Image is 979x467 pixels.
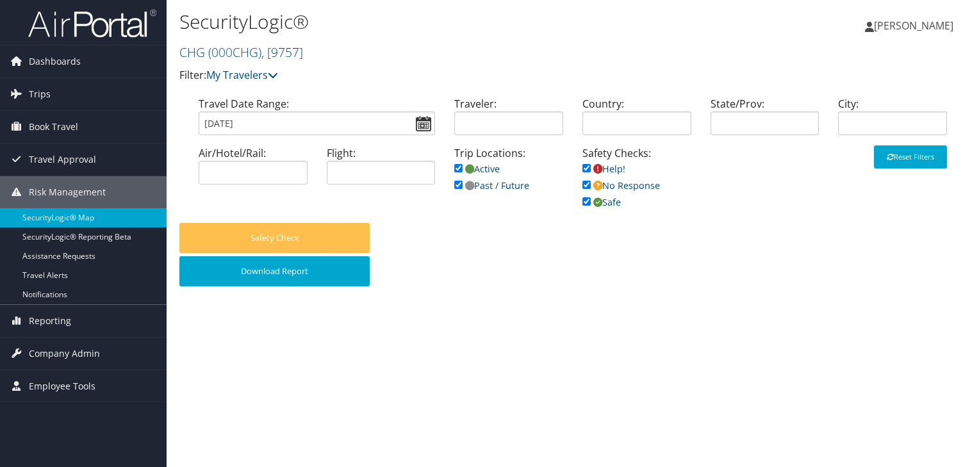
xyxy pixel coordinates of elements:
[874,19,953,33] span: [PERSON_NAME]
[701,96,829,145] div: State/Prov:
[29,143,96,176] span: Travel Approval
[29,370,95,402] span: Employee Tools
[261,44,303,61] span: , [ 9757 ]
[179,223,370,253] button: Safety Check
[573,145,701,223] div: Safety Checks:
[573,96,701,145] div: Country:
[189,96,445,145] div: Travel Date Range:
[874,145,947,168] button: Reset Filters
[29,78,51,110] span: Trips
[208,44,261,61] span: ( 000CHG )
[189,145,317,195] div: Air/Hotel/Rail:
[206,68,278,82] a: My Travelers
[29,176,106,208] span: Risk Management
[317,145,445,195] div: Flight:
[865,6,966,45] a: [PERSON_NAME]
[582,179,660,192] a: No Response
[828,96,957,145] div: City:
[29,111,78,143] span: Book Travel
[445,145,573,206] div: Trip Locations:
[179,256,370,286] button: Download Report
[29,338,100,370] span: Company Admin
[582,163,625,175] a: Help!
[582,196,621,208] a: Safe
[28,8,156,38] img: airportal-logo.png
[179,8,704,35] h1: SecurityLogic®
[29,305,71,337] span: Reporting
[454,179,529,192] a: Past / Future
[445,96,573,145] div: Traveler:
[29,45,81,78] span: Dashboards
[179,44,303,61] a: CHG
[179,67,704,84] p: Filter:
[454,163,500,175] a: Active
